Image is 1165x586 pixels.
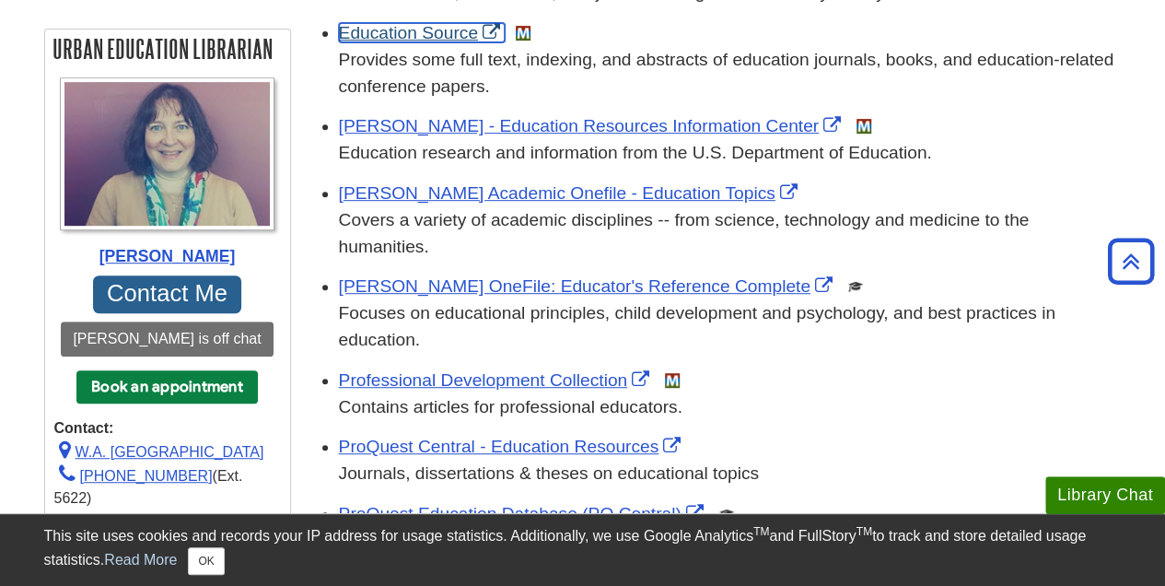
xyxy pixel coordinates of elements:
[104,552,177,568] a: Read More
[60,77,275,230] img: Profile Photo
[54,77,281,269] a: Profile Photo [PERSON_NAME]
[339,504,708,523] a: Link opens in new window
[1045,476,1165,514] button: Library Chat
[339,116,845,135] a: Link opens in new window
[848,279,863,294] img: Scholarly or Peer Reviewed
[54,468,213,484] a: [PHONE_NUMBER]
[339,437,686,456] a: Link opens in new window
[61,322,273,357] button: [PERSON_NAME] is off chat
[188,547,224,575] button: Close
[719,507,734,522] img: Scholarly or Peer Reviewed
[856,525,872,538] sup: TM
[856,119,871,134] img: MeL (Michigan electronic Library)
[339,183,802,203] a: Link opens in new window
[339,207,1122,261] div: Covers a variety of academic disciplines -- from science, technology and medicine to the humanities.
[339,370,655,390] a: Link opens in new window
[339,394,1122,421] p: Contains articles for professional educators.
[54,444,264,460] a: W.A. [GEOGRAPHIC_DATA]
[76,370,258,404] button: Book an appointment
[339,23,505,42] a: Link opens in new window
[339,276,837,296] a: Link opens in new window
[665,373,680,388] img: MeL (Michigan electronic Library)
[1101,249,1160,274] a: Back to Top
[339,47,1122,100] p: Provides some full text, indexing, and abstracts of education journals, books, and education-rela...
[93,275,242,313] a: Contact Me
[339,461,1122,487] div: Journals, dissertations & theses on educational topics
[54,463,281,510] div: (Ext. 5622)
[753,525,769,538] sup: TM
[45,29,290,68] h2: Urban Education Librarian
[54,417,281,439] strong: Contact:
[339,300,1122,354] p: Focuses on educational principles, child development and psychology, and best practices in educat...
[44,525,1122,575] div: This site uses cookies and records your IP address for usage statistics. Additionally, we use Goo...
[54,244,281,268] div: [PERSON_NAME]
[339,140,1122,167] p: Education research and information from the U.S. Department of Education.
[516,26,530,41] img: MeL (Michigan electronic Library)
